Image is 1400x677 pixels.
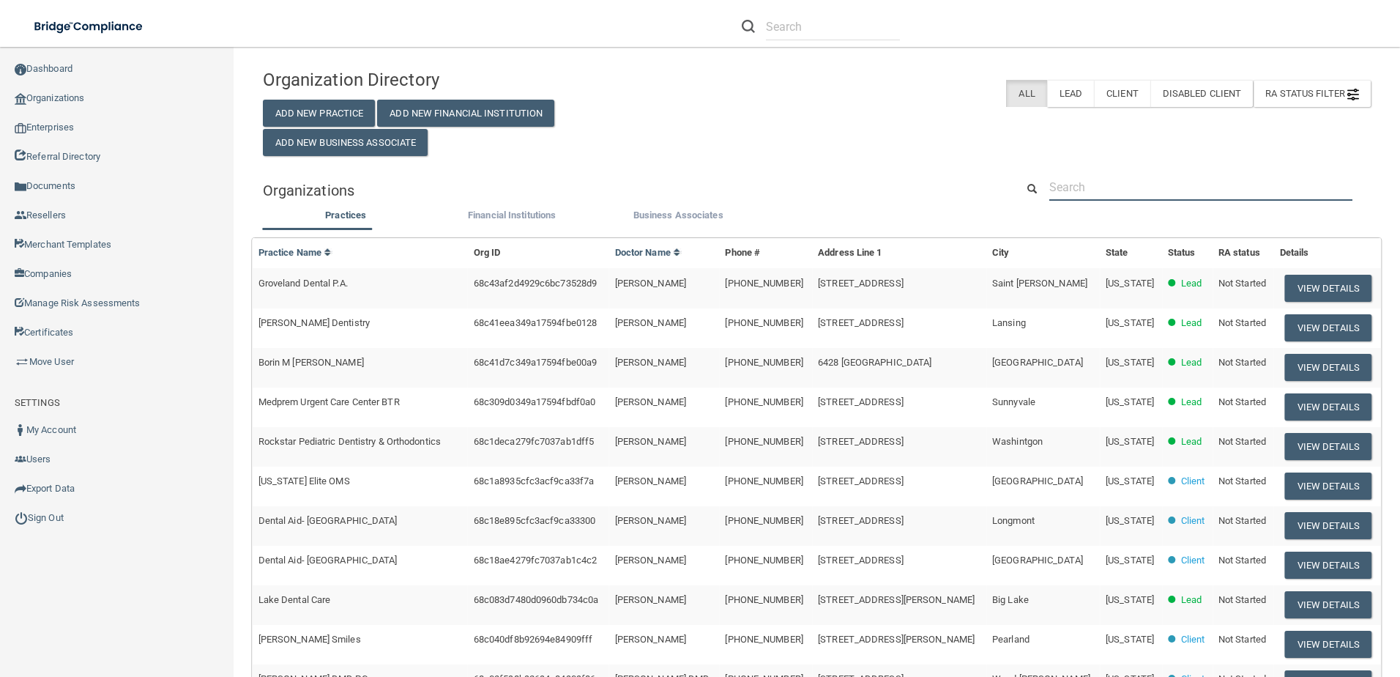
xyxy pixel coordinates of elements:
[258,247,332,258] a: Practice Name
[325,210,366,221] span: Practices
[1181,275,1202,292] p: Lead
[1265,88,1359,99] span: RA Status Filter
[725,396,803,407] span: [PHONE_NUMBER]
[1218,436,1266,447] span: Not Started
[1285,512,1371,539] button: View Details
[633,210,723,221] span: Business Associates
[1285,393,1371,421] button: View Details
[1347,89,1359,100] img: icon-filter@2x.21656d0b.png
[1181,473,1205,490] p: Client
[725,436,803,447] span: [PHONE_NUMBER]
[615,317,686,328] span: [PERSON_NAME]
[1274,238,1381,268] th: Details
[818,396,904,407] span: [STREET_ADDRESS]
[474,278,597,289] span: 68c43af2d4929c6bc73528d9
[615,357,686,368] span: [PERSON_NAME]
[818,476,904,487] span: [STREET_ADDRESS]
[258,278,348,289] span: Groveland Dental P.A.
[1181,512,1205,530] p: Client
[258,476,350,487] span: [US_STATE] Elite OMS
[474,594,598,605] span: 68c083d7480d0960db734c0a
[22,12,157,42] img: bridge_compliance_login_screen.278c3ca4.svg
[818,634,975,645] span: [STREET_ADDRESS][PERSON_NAME]
[1047,80,1094,107] label: Lead
[725,476,803,487] span: [PHONE_NUMBER]
[1285,473,1371,500] button: View Details
[818,436,904,447] span: [STREET_ADDRESS]
[474,317,597,328] span: 68c41eea349a17594fbe0128
[725,515,803,526] span: [PHONE_NUMBER]
[719,238,812,268] th: Phone #
[1106,594,1154,605] span: [US_STATE]
[258,634,361,645] span: [PERSON_NAME] Smiles
[1181,354,1202,371] p: Lead
[615,555,686,566] span: [PERSON_NAME]
[1218,515,1266,526] span: Not Started
[15,483,26,495] img: icon-export.b9366987.png
[992,396,1035,407] span: Sunnyvale
[742,20,755,33] img: ic-search.3b580494.png
[15,454,26,465] img: icon-users.e205127d.png
[1106,476,1154,487] span: [US_STATE]
[1285,354,1371,381] button: View Details
[603,207,754,224] label: Business Associates
[992,357,1083,368] span: [GEOGRAPHIC_DATA]
[15,511,28,525] img: ic_power_dark.7ecde6b1.png
[1106,357,1154,368] span: [US_STATE]
[992,634,1029,645] span: Pearland
[377,100,554,127] button: Add New Financial Institution
[1285,552,1371,579] button: View Details
[812,238,986,268] th: Address Line 1
[1106,555,1154,566] span: [US_STATE]
[258,555,398,566] span: Dental Aid- [GEOGRAPHIC_DATA]
[725,555,803,566] span: [PHONE_NUMBER]
[468,238,609,268] th: Org ID
[15,64,26,75] img: ic_dashboard_dark.d01f4a41.png
[1106,515,1154,526] span: [US_STATE]
[15,424,26,436] img: ic_user_dark.df1a06c3.png
[1218,594,1266,605] span: Not Started
[1285,631,1371,658] button: View Details
[258,317,370,328] span: [PERSON_NAME] Dentistry
[1181,314,1202,332] p: Lead
[1162,238,1213,268] th: Status
[474,436,594,447] span: 68c1deca279fc7037ab1dff5
[992,317,1026,328] span: Lansing
[258,594,331,605] span: Lake Dental Care
[1285,314,1371,341] button: View Details
[818,515,904,526] span: [STREET_ADDRESS]
[1218,278,1266,289] span: Not Started
[263,100,376,127] button: Add New Practice
[1285,591,1371,618] button: View Details
[1218,555,1266,566] span: Not Started
[1181,552,1205,569] p: Client
[615,247,681,258] a: Doctor Name
[15,181,26,193] img: icon-documents.8dae5593.png
[1181,393,1202,411] p: Lead
[15,355,29,369] img: briefcase.64adab9b.png
[992,594,1029,605] span: Big Lake
[725,594,803,605] span: [PHONE_NUMBER]
[474,515,595,526] span: 68c18e895cfc3acf9ca33300
[474,634,592,645] span: 68c040df8b92694e84909fff
[1049,174,1352,201] input: Search
[263,70,617,89] h4: Organization Directory
[1106,396,1154,407] span: [US_STATE]
[263,182,994,199] h5: Organizations
[1106,317,1154,328] span: [US_STATE]
[15,210,26,221] img: ic_reseller.de258add.png
[474,476,594,487] span: 68c1a8935cfc3acf9ca33f7a
[436,207,588,224] label: Financial Institutions
[1213,238,1274,268] th: RA status
[1218,396,1266,407] span: Not Started
[818,357,931,368] span: 6428 [GEOGRAPHIC_DATA]
[1150,80,1254,107] label: Disabled Client
[258,515,398,526] span: Dental Aid- [GEOGRAPHIC_DATA]
[263,207,429,228] li: Practices
[615,396,686,407] span: [PERSON_NAME]
[258,357,364,368] span: Borin M [PERSON_NAME]
[992,436,1043,447] span: Washintgon
[270,207,422,224] label: Practices
[429,207,595,228] li: Financial Institutions
[1181,591,1202,609] p: Lead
